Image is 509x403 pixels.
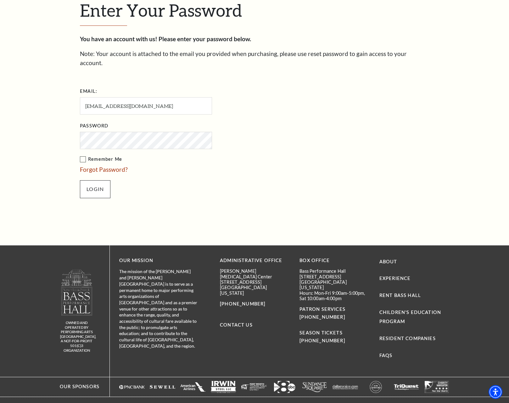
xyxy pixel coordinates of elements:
p: [GEOGRAPHIC_DATA][US_STATE] [299,279,370,290]
a: Contact Us [220,322,253,327]
a: A circular logo with the text "KIM CLASSIFIED" in the center, featuring a bold, modern design. - ... [363,381,389,393]
p: OUR MISSION [119,257,198,265]
a: Children's Education Program [379,310,441,324]
img: A circular logo with the text "KIM CLASSIFIED" in the center, featuring a bold, modern design. [363,381,389,393]
a: The image is completely blank or white. - open in a new tab [150,381,175,393]
a: About [379,259,397,264]
a: Experience [379,276,411,281]
a: The image features a simple white background with text that appears to be a logo or brand name. -... [333,381,358,393]
a: Rent Bass Hall [379,293,421,298]
p: SEASON TICKETS [PHONE_NUMBER] [299,321,370,345]
img: The image is completely blank or white. [394,381,419,393]
a: Logo featuring the number "8" with an arrow and "abc" in a modern design. - open in a new tab [272,381,297,393]
label: Remember Me [80,155,275,163]
img: The image is completely blank or white. [424,381,450,393]
a: Resident Companies [379,336,436,341]
img: The image is completely blank or white. [241,381,267,393]
img: The image is completely blank or white. [150,381,175,393]
p: [STREET_ADDRESS] [220,279,290,285]
strong: Please enter your password below. [159,35,251,42]
strong: You have an account with us! [80,35,157,42]
a: The image is completely blank or white. - open in a new tab [180,381,206,393]
p: BOX OFFICE [299,257,370,265]
label: Email: [80,87,97,95]
p: Hours: Mon-Fri 9:00am-5:00pm, Sat 10:00am-4:00pm [299,290,370,301]
p: Note: Your account is attached to the email you provided when purchasing, please use reset passwo... [80,49,429,67]
input: Required [80,97,212,115]
p: [STREET_ADDRESS] [299,274,370,279]
a: FAQs [379,353,393,358]
label: Password [80,122,108,130]
img: Logo of PNC Bank in white text with a triangular symbol. [119,381,145,393]
p: owned and operated by Performing Arts [GEOGRAPHIC_DATA], A NOT-FOR-PROFIT 501(C)3 ORGANIZATION [60,321,93,353]
img: The image features a simple white background with text that appears to be a logo or brand name. [333,381,358,393]
p: [PHONE_NUMBER] [220,300,290,308]
input: Submit button [80,180,110,198]
p: The mission of the [PERSON_NAME] and [PERSON_NAME][GEOGRAPHIC_DATA] is to serve as a permanent ho... [119,268,198,349]
img: The image is completely blank or white. [180,381,206,393]
p: [PERSON_NAME][MEDICAL_DATA] Center [220,268,290,279]
img: owned and operated by Performing Arts Fort Worth, A NOT-FOR-PROFIT 501(C)3 ORGANIZATION [61,269,93,316]
p: Our Sponsors [54,383,99,391]
a: Forgot Password? [80,166,128,173]
a: The image is completely blank or white. - open in a new tab [424,381,450,393]
a: Logo of Sundance Square, featuring stylized text in white. - open in a new tab [302,381,327,393]
img: Logo featuring the number "8" with an arrow and "abc" in a modern design. [272,381,297,393]
a: Logo of PNC Bank in white text with a triangular symbol. - open in a new tab - target website may... [119,381,145,393]
p: Bass Performance Hall [299,268,370,274]
a: Logo of Irwin Steel LLC, featuring the company name in bold letters with a simple design. - open ... [211,381,236,393]
img: Logo of Irwin Steel LLC, featuring the company name in bold letters with a simple design. [211,381,236,393]
div: Accessibility Menu [489,385,502,399]
a: The image is completely blank or white. - open in a new tab [394,381,419,393]
p: [GEOGRAPHIC_DATA][US_STATE] [220,285,290,296]
p: PATRON SERVICES [PHONE_NUMBER] [299,305,370,321]
img: Logo of Sundance Square, featuring stylized text in white. [302,381,327,393]
p: Administrative Office [220,257,290,265]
